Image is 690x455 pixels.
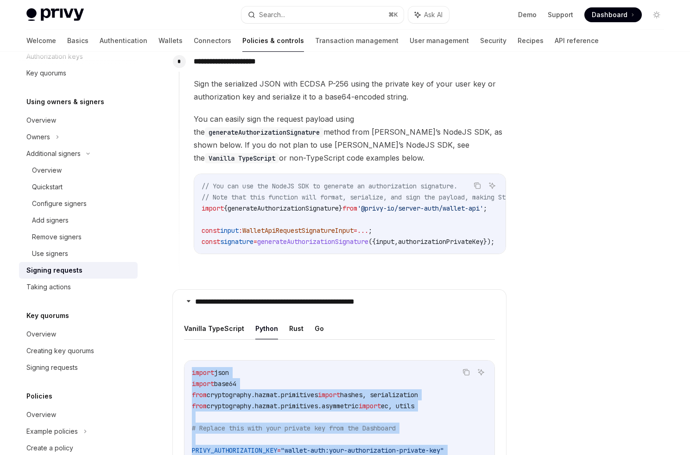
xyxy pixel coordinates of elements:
div: Remove signers [32,231,82,243]
a: Recipes [518,30,544,52]
div: Configure signers [32,198,87,209]
span: from [342,204,357,212]
span: authorizationPrivateKey [398,237,483,246]
button: Go [315,318,324,339]
span: // You can use the NodeJS SDK to generate an authorization signature. [202,182,457,190]
span: import [192,368,214,377]
span: // Note that this function will format, serialize, and sign the payload, making Step 2 redundant. [202,193,561,201]
a: Signing requests [19,262,138,279]
span: from [192,402,207,410]
code: Vanilla TypeScript [205,153,279,163]
span: json [214,368,229,377]
a: Use signers [19,245,138,262]
a: API reference [555,30,599,52]
button: Toggle dark mode [649,7,664,22]
span: WalletApiRequestSignatureInput [242,226,354,235]
a: Remove signers [19,229,138,245]
span: ({ [368,237,376,246]
a: Support [548,10,573,19]
div: Create a policy [26,443,73,454]
a: Key quorums [19,65,138,81]
span: import [192,380,214,388]
a: User management [410,30,469,52]
span: ... [357,226,368,235]
button: Copy the contents from the code block [471,180,483,192]
span: import [318,391,340,399]
div: Quickstart [32,181,63,193]
span: import [359,402,381,410]
span: input [376,237,394,246]
span: input [220,226,239,235]
button: Rust [289,318,304,339]
span: ; [483,204,487,212]
a: Signing requests [19,359,138,376]
span: generateAuthorizationSignature [228,204,339,212]
span: ⌘ K [388,11,398,19]
button: Search...⌘K [241,6,404,23]
a: Dashboard [584,7,642,22]
span: hashes, serialization [340,391,418,399]
a: Overview [19,326,138,343]
span: signature [220,237,253,246]
span: import [202,204,224,212]
div: Signing requests [26,265,82,276]
div: Key quorums [26,68,66,79]
a: Taking actions [19,279,138,295]
div: Overview [26,115,56,126]
a: Connectors [194,30,231,52]
a: Overview [19,406,138,423]
span: '@privy-io/server-auth/wallet-api' [357,204,483,212]
div: Search... [259,9,285,20]
a: Add signers [19,212,138,229]
div: Signing requests [26,362,78,373]
div: Overview [26,409,56,420]
button: Ask AI [408,6,449,23]
span: You can easily sign the request payload using the method from [PERSON_NAME]’s NodeJS SDK, as show... [194,112,506,164]
span: const [202,226,220,235]
div: Owners [26,131,50,143]
span: # Replace this with your private key from the Dashboard [192,424,396,432]
a: Welcome [26,30,56,52]
span: Dashboard [592,10,627,19]
span: cryptography.hazmat.primitives [207,391,318,399]
span: from [192,391,207,399]
a: Wallets [158,30,183,52]
span: generateAuthorizationSignature [257,237,368,246]
button: Ask AI [475,366,487,378]
span: Ask AI [424,10,443,19]
h5: Policies [26,391,52,402]
div: Taking actions [26,281,71,293]
button: Ask AI [486,180,498,192]
span: = [354,226,357,235]
div: Creating key quorums [26,345,94,356]
span: : [239,226,242,235]
span: { [224,204,228,212]
h5: Using owners & signers [26,96,104,107]
div: Overview [26,329,56,340]
span: ec, utils [381,402,414,410]
img: light logo [26,8,84,21]
span: Sign the serialized JSON with ECDSA P-256 using the private key of your user key or authorization... [194,77,506,103]
h5: Key quorums [26,310,69,321]
a: Quickstart [19,179,138,195]
a: Policies & controls [242,30,304,52]
div: Overview [32,165,62,176]
span: } [339,204,342,212]
code: generateAuthorizationSignature [205,127,323,137]
span: PRIVY_AUTHORIZATION_KEY [192,446,277,455]
button: Copy the contents from the code block [460,366,472,378]
span: , [394,237,398,246]
span: base64 [214,380,236,388]
a: Authentication [100,30,147,52]
button: Python [255,318,278,339]
a: Creating key quorums [19,343,138,359]
a: Overview [19,112,138,129]
a: Demo [518,10,537,19]
div: Example policies [26,426,78,437]
a: Overview [19,162,138,179]
a: Transaction management [315,30,399,52]
span: const [202,237,220,246]
span: ; [368,226,372,235]
a: Configure signers [19,195,138,212]
div: Additional signers [26,148,81,159]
